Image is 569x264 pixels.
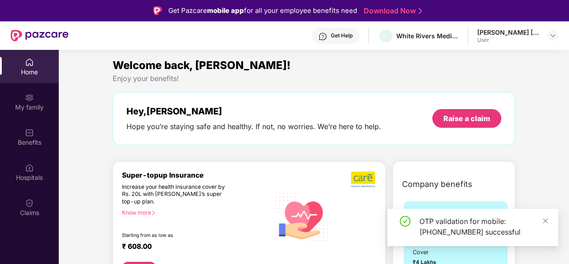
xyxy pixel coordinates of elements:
div: Hey, [PERSON_NAME] [126,106,381,117]
div: White Rivers Media Solutions Private Limited [396,32,459,40]
a: Download Now [364,6,419,16]
img: New Pazcare Logo [11,30,69,41]
div: Super-topup Insurance [122,171,270,179]
div: User [477,37,540,44]
img: Logo [153,6,162,15]
img: Stroke [419,6,422,16]
img: svg+xml;base64,PHN2ZyBpZD0iSG9tZSIgeG1sbnM9Imh0dHA6Ly93d3cudzMub3JnLzIwMDAvc3ZnIiB3aWR0aD0iMjAiIG... [25,58,34,67]
div: [PERSON_NAME] [PERSON_NAME] [477,28,540,37]
div: Get Pazcare for all your employee benefits need [168,5,357,16]
img: svg+xml;base64,PHN2ZyB4bWxucz0iaHR0cDovL3d3dy53My5vcmcvMjAwMC9zdmciIHhtbG5zOnhsaW5rPSJodHRwOi8vd3... [270,184,334,248]
img: b5dec4f62d2307b9de63beb79f102df3.png [351,171,376,188]
div: Starting from as low as [122,232,232,239]
span: check-circle [400,216,410,227]
div: Hope you’re staying safe and healthy. If not, no worries. We’re here to help. [126,122,381,131]
div: Increase your health insurance cover by Rs. 20L with [PERSON_NAME]’s super top-up plan. [122,183,232,206]
span: Company benefits [402,178,472,191]
img: svg+xml;base64,PHN2ZyBpZD0iQ2xhaW0iIHhtbG5zPSJodHRwOi8vd3d3LnczLm9yZy8yMDAwL3N2ZyIgd2lkdGg9IjIwIi... [25,199,34,207]
img: svg+xml;base64,PHN2ZyBpZD0iQmVuZWZpdHMiIHhtbG5zPSJodHRwOi8vd3d3LnczLm9yZy8yMDAwL3N2ZyIgd2lkdGg9Ij... [25,128,34,137]
div: OTP validation for mobile: [PHONE_NUMBER] successful [419,216,548,237]
div: Raise a claim [443,114,490,123]
img: svg+xml;base64,PHN2ZyBpZD0iSGVscC0zMngzMiIgeG1sbnM9Imh0dHA6Ly93d3cudzMub3JnLzIwMDAvc3ZnIiB3aWR0aD... [318,32,327,41]
span: Welcome back, [PERSON_NAME]! [113,59,291,72]
img: svg+xml;base64,PHN2ZyBpZD0iSG9zcGl0YWxzIiB4bWxucz0iaHR0cDovL3d3dy53My5vcmcvMjAwMC9zdmciIHdpZHRoPS... [25,163,34,172]
div: ₹ 608.00 [122,242,261,253]
div: Know more [122,209,265,215]
img: svg+xml;base64,PHN2ZyB3aWR0aD0iMjAiIGhlaWdodD0iMjAiIHZpZXdCb3g9IjAgMCAyMCAyMCIgZmlsbD0ibm9uZSIgeG... [25,93,34,102]
span: close [542,218,549,224]
div: Enjoy your benefits! [113,74,515,83]
span: right [151,211,156,215]
strong: mobile app [207,6,244,15]
img: svg+xml;base64,PHN2ZyBpZD0iRHJvcGRvd24tMzJ4MzIiIHhtbG5zPSJodHRwOi8vd3d3LnczLm9yZy8yMDAwL3N2ZyIgd2... [549,32,557,39]
div: Get Help [331,32,353,39]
